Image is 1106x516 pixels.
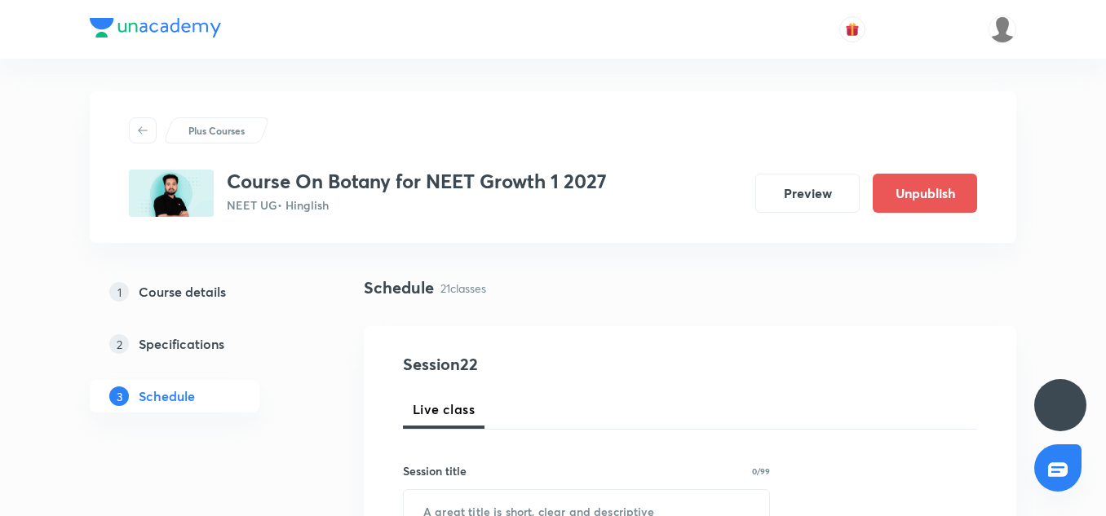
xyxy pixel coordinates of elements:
[440,280,486,297] p: 21 classes
[90,328,312,360] a: 2Specifications
[989,15,1016,43] img: Arpit Srivastava
[227,196,607,214] p: NEET UG • Hinglish
[364,276,434,300] h4: Schedule
[413,399,475,419] span: Live class
[227,170,607,193] h3: Course On Botany for NEET Growth 1 2027
[839,16,865,42] button: avatar
[90,276,312,308] a: 1Course details
[755,174,860,213] button: Preview
[129,170,214,217] img: 9CA87531-52F2-4116-B466-1555CF601626_plus.png
[873,174,977,213] button: Unpublish
[109,386,129,406] p: 3
[90,18,221,37] img: Company Logo
[90,18,221,42] a: Company Logo
[109,282,129,302] p: 1
[845,22,860,37] img: avatar
[109,334,129,354] p: 2
[752,467,770,475] p: 0/99
[1051,395,1070,415] img: ttu
[403,462,467,479] h6: Session title
[139,282,226,302] h5: Course details
[403,352,701,377] h4: Session 22
[188,123,245,138] p: Plus Courses
[139,386,195,406] h5: Schedule
[139,334,224,354] h5: Specifications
